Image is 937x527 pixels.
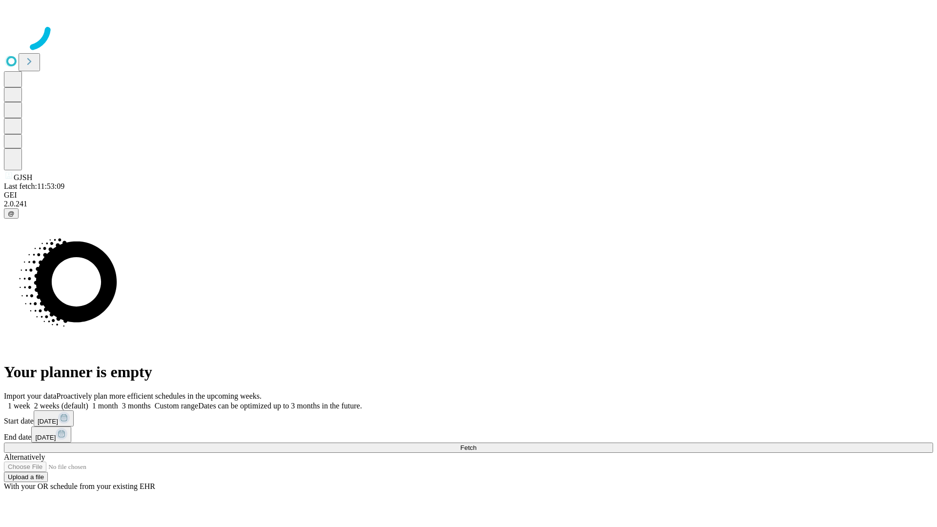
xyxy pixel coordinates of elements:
[14,173,32,182] span: GJSH
[57,392,262,400] span: Proactively plan more efficient schedules in the upcoming weeks.
[8,402,30,410] span: 1 week
[4,453,45,461] span: Alternatively
[4,363,933,381] h1: Your planner is empty
[4,426,933,443] div: End date
[4,482,155,490] span: With your OR schedule from your existing EHR
[34,402,88,410] span: 2 weeks (default)
[122,402,151,410] span: 3 months
[92,402,118,410] span: 1 month
[4,182,64,190] span: Last fetch: 11:53:09
[35,434,56,441] span: [DATE]
[38,418,58,425] span: [DATE]
[4,208,19,219] button: @
[4,200,933,208] div: 2.0.241
[155,402,198,410] span: Custom range
[4,392,57,400] span: Import your data
[8,210,15,217] span: @
[4,443,933,453] button: Fetch
[4,191,933,200] div: GEI
[460,444,476,451] span: Fetch
[198,402,362,410] span: Dates can be optimized up to 3 months in the future.
[4,410,933,426] div: Start date
[31,426,71,443] button: [DATE]
[4,472,48,482] button: Upload a file
[34,410,74,426] button: [DATE]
